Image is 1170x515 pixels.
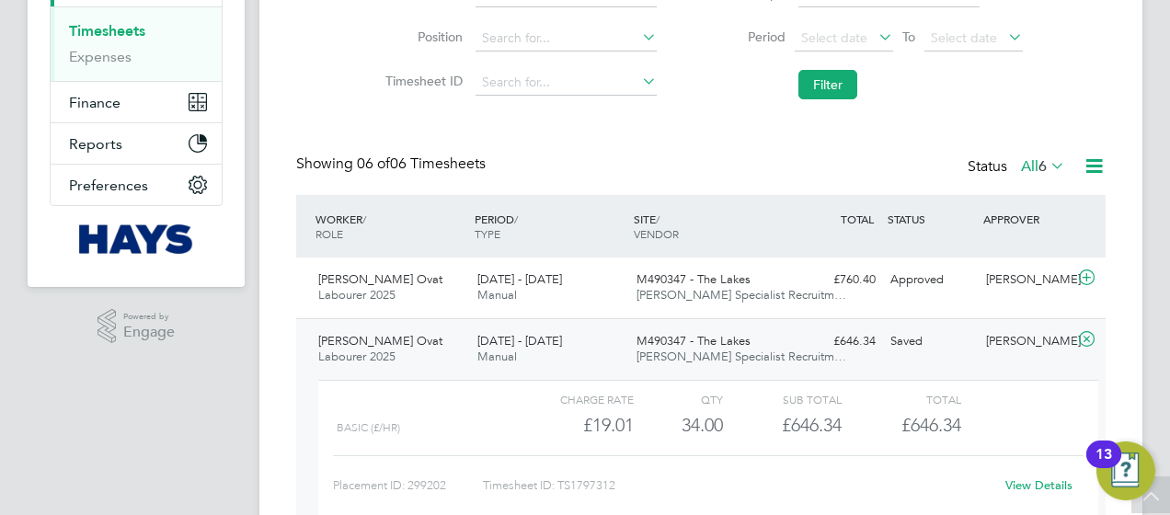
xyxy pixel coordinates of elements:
span: / [362,212,366,226]
span: Manual [477,349,517,364]
button: Open Resource Center, 13 new notifications [1096,441,1155,500]
div: £646.34 [723,410,842,441]
label: Period [703,29,786,45]
div: £646.34 [787,326,883,357]
div: Timesheet ID: TS1797312 [483,471,993,500]
span: VENDOR [634,226,679,241]
div: PERIOD [470,202,629,250]
span: Finance [69,94,120,111]
span: £646.34 [901,414,961,436]
span: [DATE] - [DATE] [477,271,562,287]
div: SITE [629,202,788,250]
div: Timesheets [51,6,222,81]
span: M490347 - The Lakes [637,271,751,287]
span: / [514,212,518,226]
span: Select date [801,29,867,46]
span: To [897,25,921,49]
span: 6 [1038,157,1047,176]
div: [PERSON_NAME] [979,326,1074,357]
button: Preferences [51,165,222,205]
img: hays-logo-retina.png [79,224,194,254]
div: WORKER [311,202,470,250]
button: Finance [51,82,222,122]
span: Manual [477,287,517,303]
div: £760.40 [787,265,883,295]
div: Saved [883,326,979,357]
div: QTY [634,388,723,410]
div: 34.00 [634,410,723,441]
span: [PERSON_NAME] Specialist Recruitm… [637,287,846,303]
span: Engage [123,325,175,340]
label: Position [380,29,463,45]
div: Status [968,154,1069,180]
div: Showing [296,154,489,174]
span: M490347 - The Lakes [637,333,751,349]
span: Labourer 2025 [318,349,396,364]
div: [PERSON_NAME] [979,265,1074,295]
a: View Details [1005,477,1072,493]
div: STATUS [883,202,979,235]
span: [DATE] - [DATE] [477,333,562,349]
div: Total [842,388,960,410]
button: Reports [51,123,222,164]
span: Reports [69,135,122,153]
label: Timesheet ID [380,73,463,89]
input: Search for... [476,26,657,51]
span: Preferences [69,177,148,194]
span: [PERSON_NAME] Specialist Recruitm… [637,349,846,364]
a: Powered byEngage [97,309,176,344]
span: 06 Timesheets [357,154,486,173]
span: [PERSON_NAME] Ovat [318,333,442,349]
a: Expenses [69,48,132,65]
a: Timesheets [69,22,145,40]
div: Sub Total [723,388,842,410]
span: [PERSON_NAME] Ovat [318,271,442,287]
input: Search for... [476,70,657,96]
div: Approved [883,265,979,295]
button: Filter [798,70,857,99]
span: / [656,212,660,226]
span: Labourer 2025 [318,287,396,303]
div: Charge rate [515,388,634,410]
div: £19.01 [515,410,634,441]
div: 13 [1095,454,1112,478]
span: Select date [931,29,997,46]
span: Powered by [123,309,175,325]
label: All [1021,157,1065,176]
span: TOTAL [841,212,874,226]
span: Basic (£/HR) [337,421,400,434]
span: TYPE [475,226,500,241]
span: 06 of [357,154,390,173]
div: APPROVER [979,202,1074,235]
div: Placement ID: 299202 [333,471,483,500]
span: ROLE [315,226,343,241]
a: Go to home page [50,224,223,254]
